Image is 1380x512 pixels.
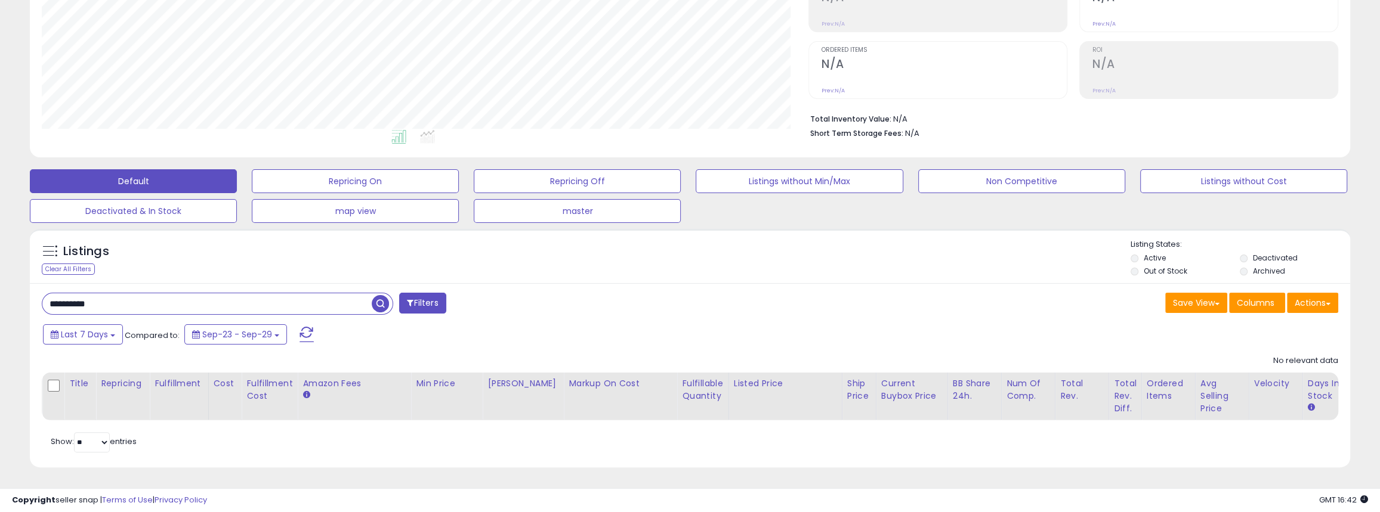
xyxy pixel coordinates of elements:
div: Listed Price [734,377,837,390]
button: map view [252,199,459,223]
div: Ordered Items [1147,377,1190,402]
span: Show: entries [51,436,137,447]
div: Avg Selling Price [1200,377,1244,415]
div: Clear All Filters [42,263,95,275]
div: Total Rev. Diff. [1114,377,1137,415]
small: Prev: N/A [1092,20,1116,27]
div: Title [69,377,91,390]
li: N/A [810,111,1329,125]
a: Terms of Use [102,494,153,505]
span: 2025-10-7 16:42 GMT [1319,494,1368,505]
h2: N/A [822,57,1067,73]
small: Prev: N/A [822,87,845,94]
div: Fulfillment Cost [246,377,292,402]
button: Default [30,169,237,193]
strong: Copyright [12,494,55,505]
div: Cost [214,377,237,390]
button: master [474,199,681,223]
div: Ship Price [847,377,871,402]
button: Actions [1287,293,1338,313]
button: Last 7 Days [43,324,123,345]
h2: N/A [1092,57,1338,73]
label: Archived [1253,266,1285,276]
small: Prev: N/A [822,20,845,27]
div: Amazon Fees [302,377,406,390]
button: Repricing Off [474,169,681,193]
span: ROI [1092,47,1338,54]
label: Active [1144,253,1166,263]
div: seller snap | | [12,495,207,506]
button: Listings without Min/Max [696,169,903,193]
button: Listings without Cost [1140,169,1347,193]
p: Listing States: [1131,239,1350,250]
div: BB Share 24h. [953,377,996,402]
button: Columns [1229,293,1285,313]
small: Prev: N/A [1092,87,1116,94]
b: Total Inventory Value: [810,114,891,124]
label: Deactivated [1253,253,1298,263]
button: Repricing On [252,169,459,193]
b: Short Term Storage Fees: [810,128,903,138]
div: Repricing [101,377,144,390]
small: Days In Stock. [1308,402,1315,413]
div: Velocity [1254,377,1298,390]
div: Markup on Cost [569,377,672,390]
div: Total Rev. [1060,377,1104,402]
span: Columns [1237,297,1274,309]
div: Min Price [416,377,477,390]
span: Last 7 Days [61,328,108,340]
div: Fulfillment [155,377,203,390]
h5: Listings [63,243,109,260]
div: Days In Stock [1308,377,1351,402]
label: Out of Stock [1144,266,1187,276]
span: Sep-23 - Sep-29 [202,328,272,340]
div: [PERSON_NAME] [487,377,558,390]
div: Fulfillable Quantity [682,377,723,402]
button: Non Competitive [918,169,1125,193]
button: Deactivated & In Stock [30,199,237,223]
div: No relevant data [1273,355,1338,367]
span: N/A [905,128,919,139]
th: The percentage added to the cost of goods (COGS) that forms the calculator for Min & Max prices. [564,373,677,420]
a: Privacy Policy [155,494,207,505]
span: Compared to: [125,330,180,341]
div: Num of Comp. [1007,377,1050,402]
span: Ordered Items [822,47,1067,54]
button: Save View [1165,293,1227,313]
button: Filters [399,293,446,314]
div: Current Buybox Price [881,377,943,402]
small: Amazon Fees. [302,390,310,401]
button: Sep-23 - Sep-29 [184,324,287,345]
